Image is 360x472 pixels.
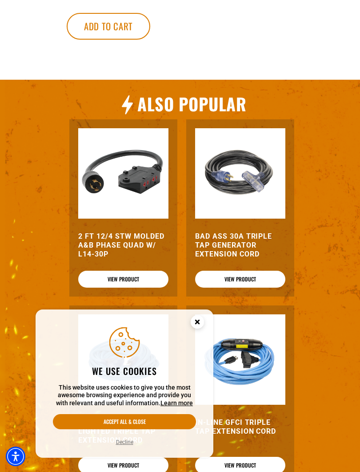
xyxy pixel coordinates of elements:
button: Close this option [181,309,213,337]
a: View Product [195,271,285,288]
h2: Also Popular [137,93,246,115]
a: 2 FT 12/4 STW Molded A&B Phase Quad w/ L14-30P [78,232,168,259]
h2: We use cookies [53,365,196,377]
button: Accept all & close [53,414,196,429]
img: Light Blue [195,314,285,405]
button: Decline [113,438,136,447]
img: black [195,128,285,219]
a: This website uses cookies to give you the most awesome browsing experience and provide you with r... [160,399,193,407]
aside: Cookie Consent [36,309,213,458]
p: This website uses cookies to give you the most awesome browsing experience and provide you with r... [53,384,196,407]
a: In-Line GFCI Triple Tap Extension Cord [195,418,285,436]
a: View Product [78,271,168,288]
a: Bad Ass 30A Triple Tap Generator Extension Cord [195,232,285,259]
img: 2 FT 12/4 STW Molded A&B Phase Quad w/ L14-30P [78,128,168,219]
div: Accessibility Menu [6,447,25,466]
button: Add to cart [67,13,150,40]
